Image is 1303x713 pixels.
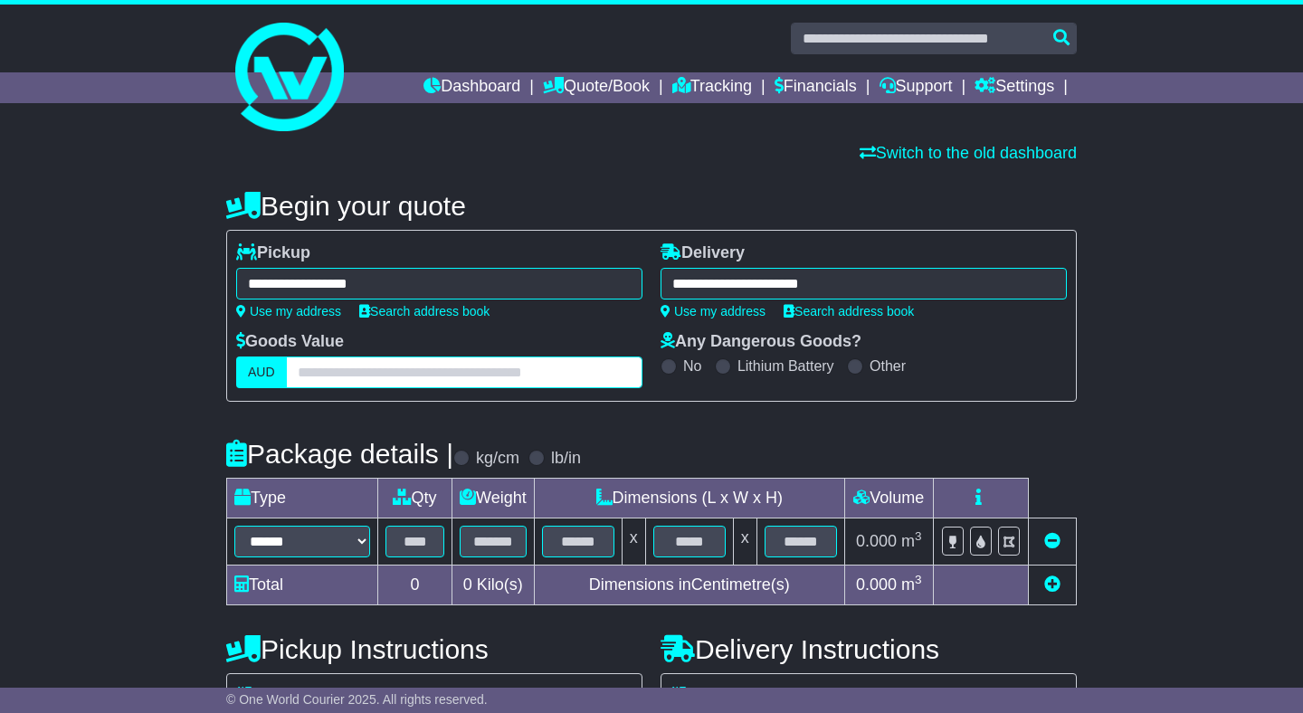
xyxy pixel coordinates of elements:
[1044,575,1060,594] a: Add new item
[543,72,650,103] a: Quote/Book
[226,191,1077,221] h4: Begin your quote
[226,439,453,469] h4: Package details |
[672,72,752,103] a: Tracking
[1044,532,1060,550] a: Remove this item
[236,332,344,352] label: Goods Value
[880,72,953,103] a: Support
[622,518,645,566] td: x
[359,304,490,318] a: Search address book
[784,304,914,318] a: Search address book
[463,575,472,594] span: 0
[901,575,922,594] span: m
[378,566,452,605] td: 0
[534,566,844,605] td: Dimensions in Centimetre(s)
[775,72,857,103] a: Financials
[452,566,535,605] td: Kilo(s)
[534,479,844,518] td: Dimensions (L x W x H)
[236,304,341,318] a: Use my address
[856,575,897,594] span: 0.000
[901,532,922,550] span: m
[870,357,906,375] label: Other
[856,532,897,550] span: 0.000
[975,72,1054,103] a: Settings
[551,449,581,469] label: lb/in
[227,479,378,518] td: Type
[915,573,922,586] sup: 3
[227,566,378,605] td: Total
[737,357,834,375] label: Lithium Battery
[860,144,1077,162] a: Switch to the old dashboard
[236,243,310,263] label: Pickup
[226,692,488,707] span: © One World Courier 2025. All rights reserved.
[226,634,642,664] h4: Pickup Instructions
[476,449,519,469] label: kg/cm
[452,479,535,518] td: Weight
[683,357,701,375] label: No
[661,243,745,263] label: Delivery
[733,518,756,566] td: x
[378,479,452,518] td: Qty
[661,332,861,352] label: Any Dangerous Goods?
[661,634,1077,664] h4: Delivery Instructions
[844,479,933,518] td: Volume
[423,72,520,103] a: Dashboard
[661,304,766,318] a: Use my address
[236,356,287,388] label: AUD
[915,529,922,543] sup: 3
